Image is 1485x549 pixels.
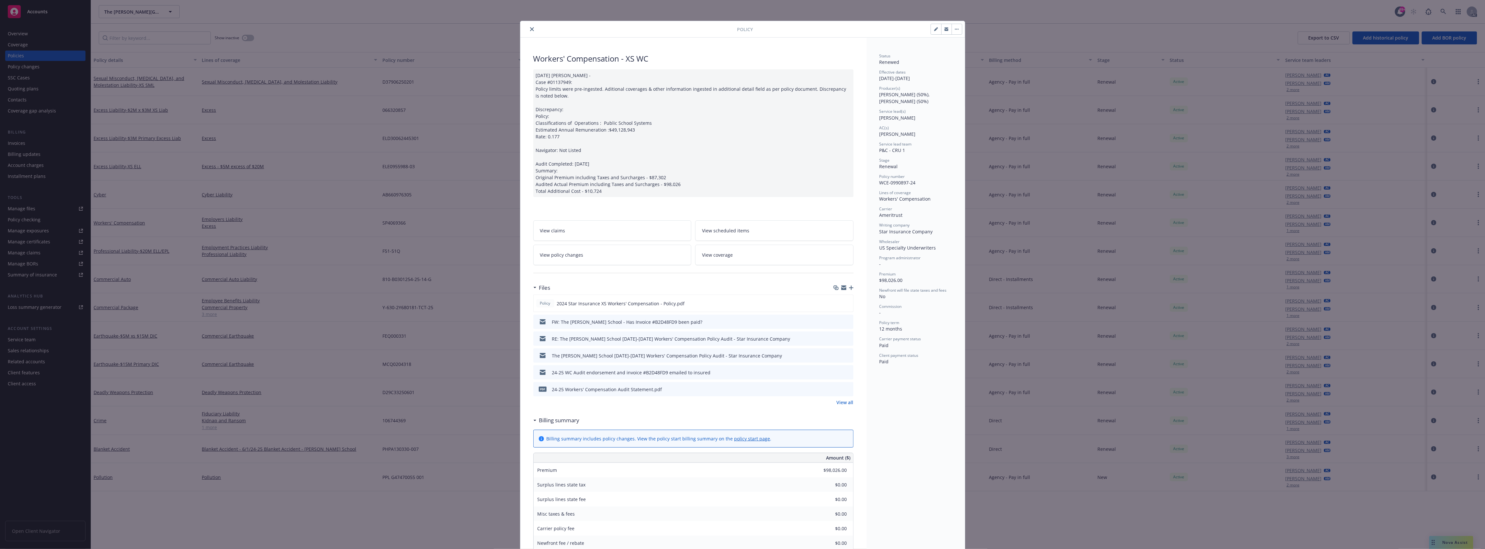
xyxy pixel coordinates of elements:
[879,141,912,147] span: Service lead team
[879,336,921,342] span: Carrier payment status
[879,69,906,75] span: Effective dates
[845,352,851,359] button: preview file
[538,540,584,546] span: Newfront fee / rebate
[879,212,903,218] span: Ameritrust
[533,69,854,197] div: [DATE] [PERSON_NAME] - Case #01137949: Policy limits were pre-ingested. Aditional coverages & oth...
[879,239,900,244] span: Wholesaler
[879,320,900,325] span: Policy term
[879,228,933,235] span: Star Insurance Company
[879,86,901,91] span: Producer(s)
[845,319,851,325] button: preview file
[702,251,733,258] span: View coverage
[695,245,854,265] a: View coverage
[809,465,851,475] input: 0.00
[879,271,896,277] span: Premium
[879,125,889,131] span: AC(s)
[539,300,552,306] span: Policy
[552,352,782,359] div: The [PERSON_NAME] School [DATE]-[DATE] Workers' Compensation Policy Audit - Star Insurance Company
[845,369,851,376] button: preview file
[835,369,840,376] button: download file
[538,511,575,517] span: Misc taxes & fees
[552,386,662,393] div: 24-25 Workers' Compensation Audit Statement.pdf
[539,284,550,292] h3: Files
[552,335,790,342] div: RE: The [PERSON_NAME] School [DATE]-[DATE] Workers' Compensation Policy Audit - Star Insurance Co...
[845,300,851,307] button: preview file
[552,369,711,376] div: 24-25 WC Audit endorsement and invoice #B2D48FD9 emailed to insured
[835,319,840,325] button: download file
[538,525,575,531] span: Carrier policy fee
[809,538,851,548] input: 0.00
[879,342,889,348] span: Paid
[547,435,772,442] div: Billing summary includes policy changes. View the policy start billing summary on the .
[528,25,536,33] button: close
[879,195,952,202] div: Workers' Compensation
[879,131,916,137] span: [PERSON_NAME]
[879,222,910,228] span: Writing company
[695,220,854,241] a: View scheduled items
[879,310,881,316] span: -
[809,509,851,519] input: 0.00
[737,26,753,33] span: Policy
[879,174,905,179] span: Policy number
[845,335,851,342] button: preview file
[879,53,891,59] span: Status
[538,482,586,488] span: Surplus lines state tax
[533,284,550,292] div: Files
[879,91,931,104] span: [PERSON_NAME] (50%), [PERSON_NAME] (50%)
[879,206,892,212] span: Carrier
[835,386,840,393] button: download file
[826,454,851,461] span: Amount ($)
[879,69,952,82] div: [DATE] - [DATE]
[835,352,840,359] button: download file
[879,109,906,114] span: Service lead(s)
[533,245,692,265] a: View policy changes
[837,399,854,406] a: View all
[879,190,911,195] span: Lines of coverage
[540,227,565,234] span: View claims
[879,147,905,153] span: P&C - CRU 1
[539,387,547,391] span: pdf
[539,416,580,425] h3: Billing summary
[533,220,692,241] a: View claims
[538,496,586,502] span: Surplus lines state fee
[879,358,889,365] span: Paid
[879,180,916,186] span: WCE-0990897-24
[879,245,936,251] span: US Specialty Underwriters
[845,386,851,393] button: preview file
[879,287,947,293] span: Newfront will file state taxes and fees
[834,300,840,307] button: download file
[540,251,584,258] span: View policy changes
[557,300,685,307] span: 2024 Star Insurance XS Workers' Compensation - Policy.pdf
[879,293,886,299] span: No
[879,261,881,267] span: -
[533,416,580,425] div: Billing summary
[879,353,919,358] span: Client payment status
[809,495,851,504] input: 0.00
[809,480,851,490] input: 0.00
[879,255,921,261] span: Program administrator
[702,227,749,234] span: View scheduled items
[879,326,902,332] span: 12 months
[879,115,916,121] span: [PERSON_NAME]
[552,319,703,325] div: FW: The [PERSON_NAME] School - Has Invoice #B2D48FD9 been paid?
[809,524,851,533] input: 0.00
[533,53,854,64] div: Workers' Compensation - XS WC
[538,467,557,473] span: Premium
[879,158,890,163] span: Stage
[734,436,770,442] a: policy start page
[879,59,900,65] span: Renewed
[835,335,840,342] button: download file
[879,277,903,283] span: $98,026.00
[879,304,902,309] span: Commission
[879,163,898,169] span: Renewal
